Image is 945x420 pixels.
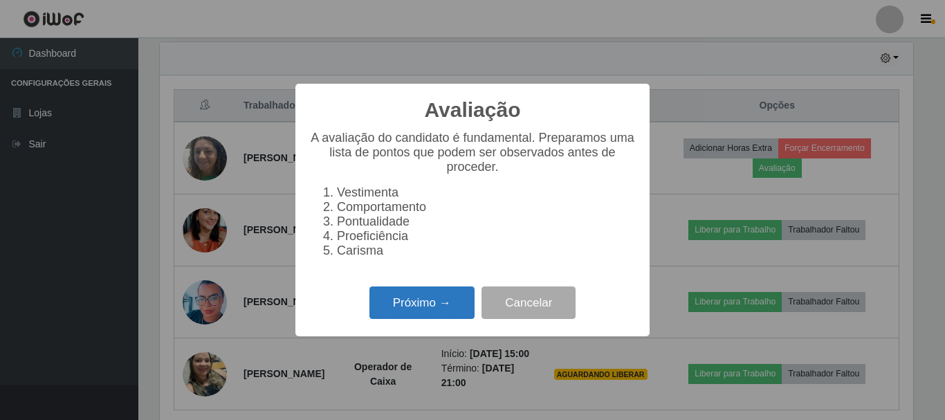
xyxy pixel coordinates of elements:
li: Carisma [337,244,636,258]
li: Proeficiência [337,229,636,244]
li: Comportamento [337,200,636,214]
li: Vestimenta [337,185,636,200]
h2: Avaliação [425,98,521,122]
button: Próximo → [369,286,475,319]
button: Cancelar [481,286,576,319]
li: Pontualidade [337,214,636,229]
p: A avaliação do candidato é fundamental. Preparamos uma lista de pontos que podem ser observados a... [309,131,636,174]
